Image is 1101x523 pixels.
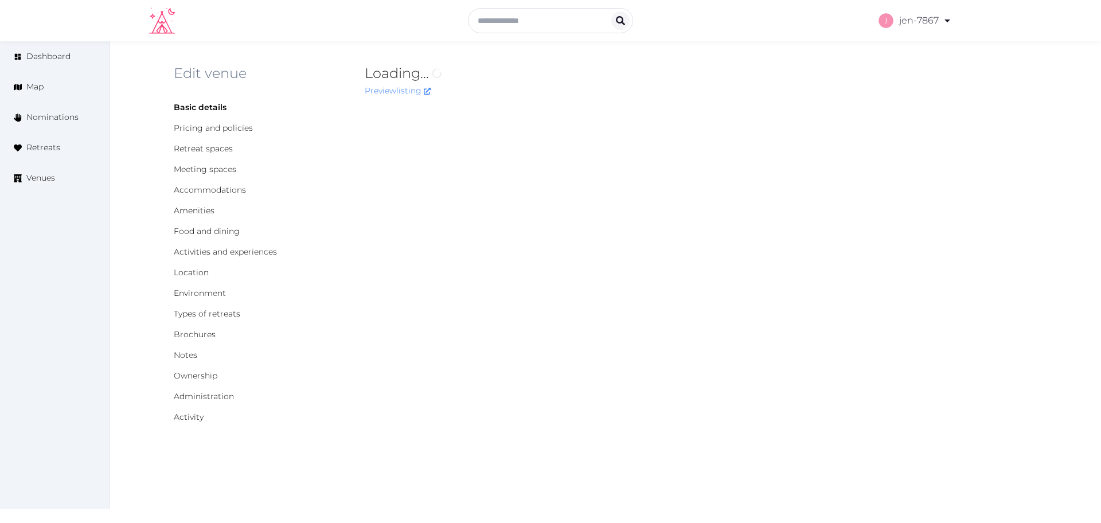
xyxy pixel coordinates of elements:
a: Pricing and policies [174,123,253,133]
a: Environment [174,288,226,298]
a: Notes [174,350,197,360]
a: Brochures [174,329,216,339]
a: Preview listing [365,85,431,96]
span: Map [26,81,44,93]
span: Retreats [26,142,60,154]
a: Location [174,267,209,278]
span: Nominations [26,111,79,123]
h2: Loading... [365,64,865,83]
a: Administration [174,391,234,401]
a: jen-7867 [879,5,952,37]
a: Ownership [174,370,217,381]
a: Amenities [174,205,214,216]
span: Dashboard [26,50,71,63]
h2: Edit venue [174,64,346,83]
a: Basic details [174,102,227,112]
a: Retreat spaces [174,143,233,154]
a: Food and dining [174,226,240,236]
a: Meeting spaces [174,164,236,174]
a: Types of retreats [174,309,240,319]
a: Activities and experiences [174,247,277,257]
a: Accommodations [174,185,246,195]
span: Venues [26,172,55,184]
a: Activity [174,412,204,422]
